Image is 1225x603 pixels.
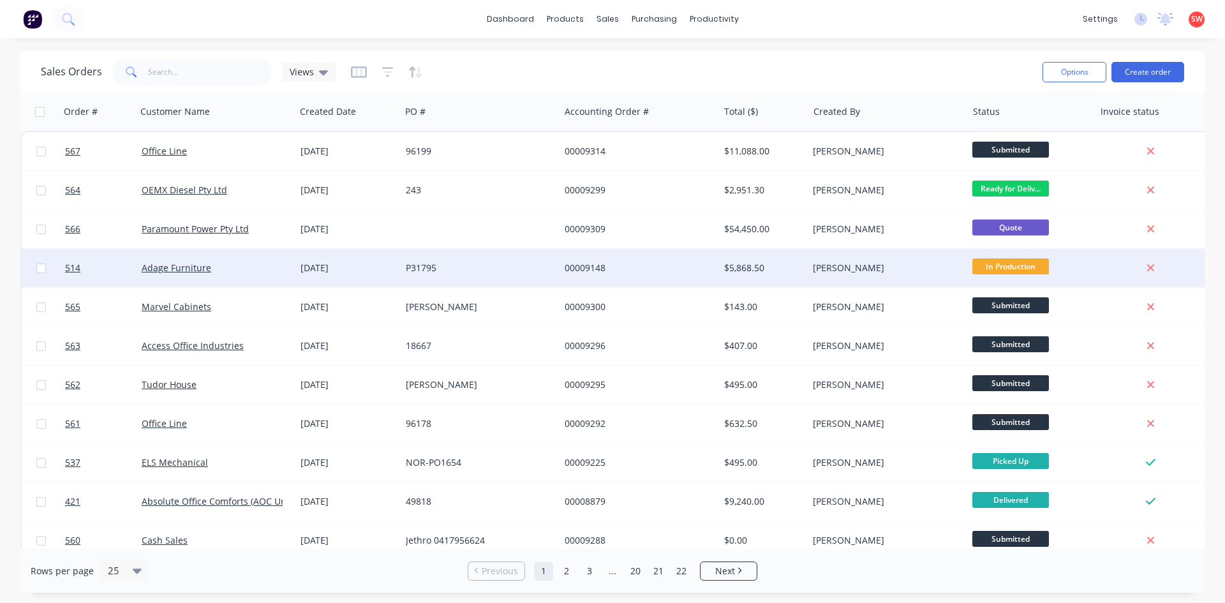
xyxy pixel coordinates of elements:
[142,456,208,468] a: ELS Mechanical
[724,378,799,391] div: $495.00
[565,534,706,547] div: 00009288
[65,417,80,430] span: 561
[972,336,1049,352] span: Submitted
[813,417,954,430] div: [PERSON_NAME]
[565,495,706,508] div: 00008879
[65,495,80,508] span: 421
[468,565,524,577] a: Previous page
[65,443,142,482] a: 537
[301,339,396,352] div: [DATE]
[301,262,396,274] div: [DATE]
[972,258,1049,274] span: In Production
[142,495,320,507] a: Absolute Office Comforts (AOC Unit Trust)
[565,145,706,158] div: 00009314
[65,145,80,158] span: 567
[724,456,799,469] div: $495.00
[813,495,954,508] div: [PERSON_NAME]
[565,456,706,469] div: 00009225
[603,562,622,581] a: Jump forward
[724,262,799,274] div: $5,868.50
[1111,62,1184,82] button: Create order
[65,339,80,352] span: 563
[406,417,547,430] div: 96178
[724,223,799,235] div: $54,450.00
[813,378,954,391] div: [PERSON_NAME]
[813,534,954,547] div: [PERSON_NAME]
[1076,10,1124,29] div: settings
[565,339,706,352] div: 00009296
[406,262,547,274] div: P31795
[715,565,735,577] span: Next
[406,534,547,547] div: Jethro 0417956624
[65,327,142,365] a: 563
[565,105,649,118] div: Accounting Order #
[625,10,683,29] div: purchasing
[31,565,94,577] span: Rows per page
[65,249,142,287] a: 514
[565,262,706,274] div: 00009148
[142,262,211,274] a: Adage Furniture
[301,184,396,197] div: [DATE]
[148,59,272,85] input: Search...
[301,495,396,508] div: [DATE]
[406,184,547,197] div: 243
[406,456,547,469] div: NOR-PO1654
[565,417,706,430] div: 00009292
[65,262,80,274] span: 514
[406,301,547,313] div: [PERSON_NAME]
[683,10,745,29] div: productivity
[1043,62,1106,82] button: Options
[813,339,954,352] div: [PERSON_NAME]
[724,105,758,118] div: Total ($)
[301,145,396,158] div: [DATE]
[65,171,142,209] a: 564
[65,288,142,326] a: 565
[972,142,1049,158] span: Submitted
[301,417,396,430] div: [DATE]
[142,145,187,157] a: Office Line
[1101,105,1159,118] div: Invoice status
[301,378,396,391] div: [DATE]
[142,339,244,352] a: Access Office Industries
[65,132,142,170] a: 567
[406,495,547,508] div: 49818
[649,562,668,581] a: Page 21
[65,456,80,469] span: 537
[65,184,80,197] span: 564
[972,375,1049,391] span: Submitted
[65,482,142,521] a: 421
[300,105,356,118] div: Created Date
[534,562,553,581] a: Page 1 is your current page
[972,181,1049,197] span: Ready for Deliv...
[142,301,211,313] a: Marvel Cabinets
[813,223,954,235] div: [PERSON_NAME]
[724,301,799,313] div: $143.00
[724,339,799,352] div: $407.00
[301,223,396,235] div: [DATE]
[724,534,799,547] div: $0.00
[406,145,547,158] div: 96199
[813,301,954,313] div: [PERSON_NAME]
[724,184,799,197] div: $2,951.30
[972,492,1049,508] span: Delivered
[64,105,98,118] div: Order #
[1191,13,1203,25] span: SW
[65,223,80,235] span: 566
[973,105,1000,118] div: Status
[813,456,954,469] div: [PERSON_NAME]
[626,562,645,581] a: Page 20
[301,456,396,469] div: [DATE]
[65,378,80,391] span: 562
[406,378,547,391] div: [PERSON_NAME]
[557,562,576,581] a: Page 2
[590,10,625,29] div: sales
[142,417,187,429] a: Office Line
[565,301,706,313] div: 00009300
[301,534,396,547] div: [DATE]
[140,105,210,118] div: Customer Name
[142,184,227,196] a: OEMX Diesel Pty Ltd
[565,378,706,391] div: 00009295
[65,521,142,560] a: 560
[41,66,102,78] h1: Sales Orders
[724,495,799,508] div: $9,240.00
